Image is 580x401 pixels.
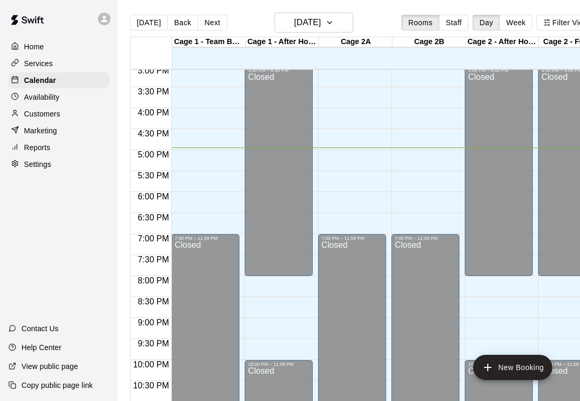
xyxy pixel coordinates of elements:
[130,360,171,369] span: 10:00 PM
[395,236,456,241] div: 7:00 PM – 11:59 PM
[135,87,172,96] span: 3:30 PM
[275,13,353,33] button: [DATE]
[130,15,168,30] button: [DATE]
[130,381,171,390] span: 10:30 PM
[468,68,530,73] div: 3:00 PM – 8:00 PM
[135,339,172,348] span: 9:30 PM
[135,150,172,159] span: 5:00 PM
[24,58,53,69] p: Services
[135,318,172,327] span: 9:00 PM
[198,15,227,30] button: Next
[135,234,172,243] span: 7:00 PM
[21,361,78,372] p: View public page
[466,37,539,47] div: Cage 2 - After Hours - Lessons Only
[8,106,110,122] a: Customers
[468,362,530,367] div: 10:00 PM – 11:59 PM
[8,89,110,105] a: Availability
[135,108,172,117] span: 4:00 PM
[248,68,310,73] div: 3:00 PM – 8:00 PM
[24,125,57,136] p: Marketing
[401,15,439,30] button: Rooms
[21,342,61,353] p: Help Center
[246,37,319,47] div: Cage 1 - After Hours - Lessons Only
[135,66,172,75] span: 3:00 PM
[135,213,172,222] span: 6:30 PM
[135,255,172,264] span: 7:30 PM
[392,37,466,47] div: Cage 2B
[473,355,552,380] button: add
[24,142,50,153] p: Reports
[321,236,383,241] div: 7:00 PM – 11:59 PM
[248,73,310,280] div: Closed
[473,15,500,30] button: Day
[24,41,44,52] p: Home
[8,56,110,71] a: Services
[248,362,310,367] div: 10:00 PM – 11:59 PM
[21,323,59,334] p: Contact Us
[135,192,172,201] span: 6:00 PM
[8,72,110,88] a: Calendar
[465,66,533,276] div: 3:00 PM – 8:00 PM: Closed
[294,15,321,30] h6: [DATE]
[172,37,246,47] div: Cage 1 - Team Booking
[24,109,60,119] p: Customers
[439,15,469,30] button: Staff
[24,92,60,102] p: Availability
[8,39,110,55] a: Home
[174,236,236,241] div: 7:00 PM – 11:59 PM
[24,75,56,86] p: Calendar
[135,171,172,180] span: 5:30 PM
[135,297,172,306] span: 8:30 PM
[167,15,198,30] button: Back
[245,66,313,276] div: 3:00 PM – 8:00 PM: Closed
[468,73,530,280] div: Closed
[24,159,51,170] p: Settings
[8,123,110,139] a: Marketing
[8,156,110,172] a: Settings
[499,15,532,30] button: Week
[135,276,172,285] span: 8:00 PM
[21,380,93,391] p: Copy public page link
[319,37,392,47] div: Cage 2A
[8,140,110,155] a: Reports
[135,129,172,138] span: 4:30 PM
